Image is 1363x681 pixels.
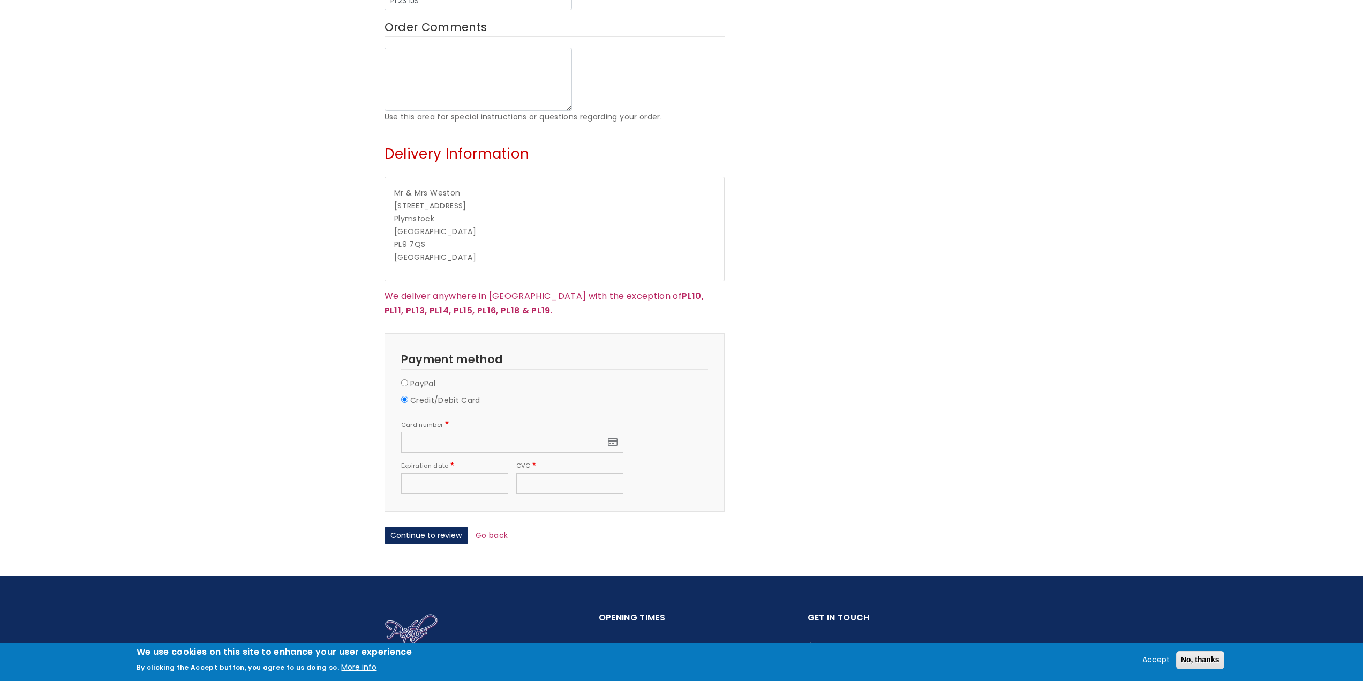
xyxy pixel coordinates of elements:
[401,351,503,367] span: Payment method
[599,632,765,660] li: Mon
[1138,654,1174,667] button: Accept
[410,378,435,391] label: PayPal
[385,111,725,124] div: Use this area for special instructions or questions regarding your order.
[522,479,618,488] iframe: Secure CVC input frame
[137,663,340,672] p: By clicking the Accept button, you agree to us doing so.
[808,611,974,632] h2: Get in touch
[385,613,438,650] img: Home
[407,438,618,447] iframe: Secure card number input frame
[690,640,765,653] span: 8:30 AM - 4:00 PM
[394,188,428,198] span: Mr & Mrs
[1176,651,1224,669] button: No, thanks
[430,188,460,198] span: Weston
[385,18,725,38] label: Order Comments
[394,239,425,250] span: PL9 7QS
[385,289,725,318] p: We deliver anywhere in [GEOGRAPHIC_DATA] with the exception of .
[385,144,530,163] span: Delivery Information
[401,461,456,471] label: Expiration date
[476,530,508,541] a: Go back
[599,611,765,632] h2: Opening Times
[818,642,878,650] strong: Petals (SW) Ltd.
[394,200,466,211] span: [STREET_ADDRESS]
[385,527,468,545] button: Continue to review
[394,213,434,224] span: Plymstock
[394,226,476,237] span: [GEOGRAPHIC_DATA]
[516,461,538,471] label: CVC
[410,394,480,407] label: Credit/Debit Card
[137,646,412,658] h2: We use cookies on this site to enhance your user experience
[407,479,502,488] iframe: Secure expiration date input frame
[401,420,451,430] label: Card number
[394,252,476,263] span: [GEOGRAPHIC_DATA]
[341,661,376,674] button: More info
